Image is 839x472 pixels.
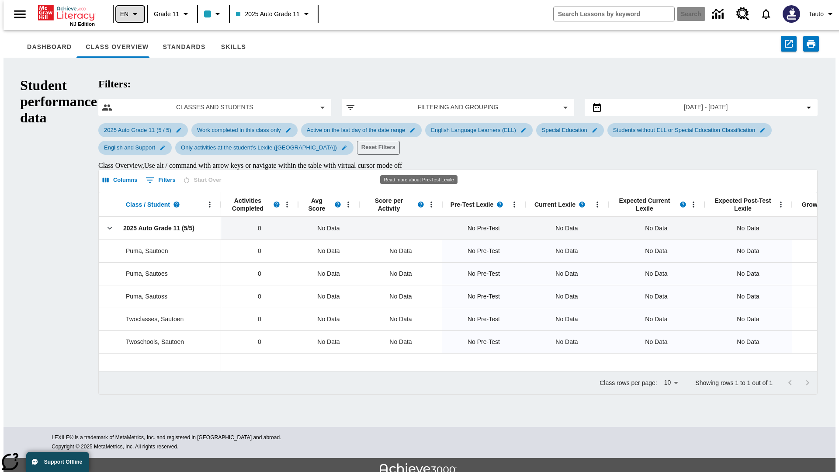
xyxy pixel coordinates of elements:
[525,239,608,262] div: No Data, Puma, Sautoen
[232,6,315,22] button: Class: 2025 Auto Grade 11, Select your class
[737,224,759,233] span: No Data, 2025 Auto Grade 11 (5/5)
[44,459,82,465] span: Support Offline
[143,173,178,187] button: Show filters
[737,315,759,324] span: No Data, Twoclasses, Sautoen
[258,246,261,256] span: 0
[588,102,814,113] button: Select the date range menu item
[170,198,183,211] button: Read more about Class / Student
[661,376,682,389] div: 10
[221,262,298,285] div: 0, Puma, Sautoes
[101,174,140,187] button: Select columns
[608,127,760,133] span: Students without ELL or Special Education Classification
[777,3,805,25] button: Select a new avatar
[313,265,344,283] span: No Data
[126,315,184,323] span: Twoclasses, Sautoen
[525,285,608,308] div: No Data, Puma, Sautoss
[525,217,608,239] div: No Data, 2025 Auto Grade 11 (5/5)
[236,10,299,19] span: 2025 Auto Grade 11
[709,197,777,212] span: Expected Post-Test Lexile
[525,262,608,285] div: No Data, Puma, Sautoes
[676,198,690,211] button: Read more about Expected Current Lexile
[536,123,604,137] div: Edit Special Education filter selected submenu item
[345,102,571,113] button: Apply filters menu item
[150,6,194,22] button: Grade: Grade 11, Select a grade
[258,292,261,301] span: 0
[270,198,283,211] button: Read more about Activities Completed
[737,246,759,256] span: No Data, Puma, Sautoen
[156,37,212,58] button: Standards
[103,222,116,235] button: Click here to collapse the class row
[755,3,777,25] a: Notifications
[576,198,589,211] button: Read more about Current Lexile
[468,246,500,256] span: No Pre-Test, Puma, Sautoen
[803,36,819,52] button: Print
[70,21,95,27] span: NJ Edition
[102,102,328,113] button: Select classes and students menu item
[313,310,344,328] span: No Data
[99,127,177,133] span: 2025 Auto Grade 11 (5 / 5)
[468,224,500,233] span: No Pre-Test, 2025 Auto Grade 11 (5/5)
[364,197,414,212] span: Score per Activity
[302,197,331,212] span: Avg Score
[774,198,787,211] button: Open Menu
[313,242,344,260] span: No Data
[20,77,97,407] h1: Student performance data
[313,219,344,237] span: No Data
[98,78,818,90] h2: Filters:
[645,224,667,233] span: No Data, 2025 Auto Grade 11 (5/5)
[385,333,416,351] div: No Data, Twoschools, Sautoen
[737,292,759,301] span: No Data, Puma, Sautoss
[534,201,576,208] span: Current Lexile
[52,434,787,442] p: LEXILE® is a trademark of MetaMetrics, Inc. and registered in [GEOGRAPHIC_DATA] and abroad.
[79,37,156,58] button: Class Overview
[508,198,521,211] button: Open Menu
[809,10,824,19] span: Tauto
[607,123,772,137] div: Edit Students without ELL or Special Education Classification filter selected submenu item
[737,269,759,278] span: No Data, Puma, Sautoes
[425,198,438,211] button: Open Menu
[126,201,170,208] span: Class / Student
[176,144,342,151] span: Only activities at the student's Lexile ([GEOGRAPHIC_DATA])
[26,452,89,472] button: Support Offline
[203,198,216,211] button: Open Menu
[468,337,500,347] span: No Pre-Test, Twoschools, Sautoen
[468,292,500,301] span: No Pre-Test, Puma, Sautoss
[98,141,172,155] div: Edit English and Support filter selected submenu item
[201,6,226,22] button: Class color is light blue. Change class color
[695,378,773,387] p: Showing rows 1 to 1 out of 1
[119,103,310,112] span: Classes and Students
[555,224,578,233] span: No Data
[191,123,298,137] div: Edit Work completed in this class only filter selected submenu item
[221,330,298,353] div: 0, Twoschools, Sautoen
[52,444,178,450] span: Copyright © 2025 MetaMetrics, Inc. All rights reserved.
[425,123,532,137] div: Edit English Language Learners (ELL) filter selected submenu item
[600,378,657,387] p: Class rows per page:
[126,246,168,255] span: Puma, Sautoen
[555,292,578,301] span: No Data
[468,269,500,278] span: No Pre-Test, Puma, Sautoes
[684,103,728,112] span: [DATE] - [DATE]
[221,285,298,308] div: 0, Puma, Sautoss
[38,3,95,27] div: Home
[468,315,500,324] span: No Pre-Test, Twoclasses, Sautoen
[212,37,254,58] button: Skills
[298,262,359,285] div: No Data, Puma, Sautoes
[645,292,667,301] span: No Data, Puma, Sautoss
[385,265,416,282] div: No Data, Puma, Sautoes
[687,198,700,211] button: Open Menu
[175,141,354,155] div: Edit Only activities at the student's Lexile (Reading) filter selected submenu item
[7,1,33,27] button: Open side menu
[451,201,494,208] span: Pre-Test Lexile
[342,198,355,211] button: Open Menu
[426,127,521,133] span: English Language Learners (ELL)
[493,198,506,211] button: Read more about Pre-Test Lexile
[258,337,261,347] span: 0
[126,292,167,301] span: Puma, Sautoss
[804,102,814,113] svg: Collapse Date Range Filter
[302,127,410,133] span: Active on the last day of the date range
[298,330,359,353] div: No Data, Twoschools, Sautoen
[385,310,416,328] div: No Data, Twoclasses, Sautoen
[258,315,261,324] span: 0
[555,337,578,347] span: No Data
[298,217,359,239] div: No Data, 2025 Auto Grade 11 (5/5)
